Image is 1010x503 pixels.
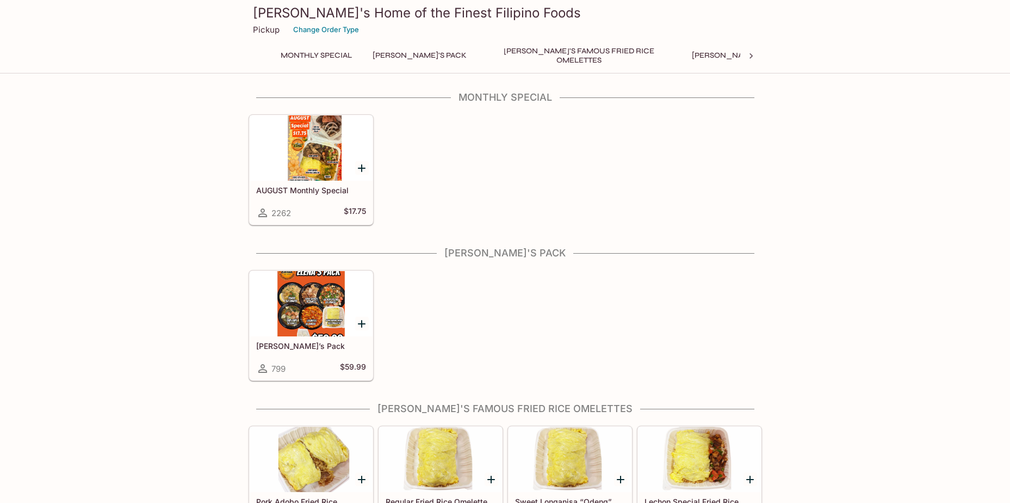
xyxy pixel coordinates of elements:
[253,4,758,21] h3: [PERSON_NAME]'s Home of the Finest Filipino Foods
[367,48,473,63] button: [PERSON_NAME]'s Pack
[638,427,761,492] div: Lechon Special Fried Rice Omelette
[344,206,366,219] h5: $17.75
[253,24,280,35] p: Pickup
[288,21,364,38] button: Change Order Type
[340,362,366,375] h5: $59.99
[271,364,286,374] span: 799
[256,341,366,351] h5: [PERSON_NAME]’s Pack
[379,427,502,492] div: Regular Fried Rice Omelette
[256,186,366,195] h5: AUGUST Monthly Special
[275,48,358,63] button: Monthly Special
[686,48,825,63] button: [PERSON_NAME]'s Mixed Plates
[249,271,373,381] a: [PERSON_NAME]’s Pack799$59.99
[355,473,369,486] button: Add Pork Adobo Fried Rice Omelette
[271,208,291,218] span: 2262
[481,48,677,63] button: [PERSON_NAME]'s Famous Fried Rice Omelettes
[249,115,373,225] a: AUGUST Monthly Special2262$17.75
[355,161,369,175] button: Add AUGUST Monthly Special
[485,473,498,486] button: Add Regular Fried Rice Omelette
[614,473,628,486] button: Add Sweet Longanisa “Odeng” Omelette
[249,91,762,103] h4: Monthly Special
[355,317,369,330] button: Add Elena’s Pack
[249,403,762,415] h4: [PERSON_NAME]'s Famous Fried Rice Omelettes
[509,427,631,492] div: Sweet Longanisa “Odeng” Omelette
[250,271,373,336] div: Elena’s Pack
[249,247,762,259] h4: [PERSON_NAME]'s Pack
[250,427,373,492] div: Pork Adobo Fried Rice Omelette
[250,115,373,181] div: AUGUST Monthly Special
[743,473,757,486] button: Add Lechon Special Fried Rice Omelette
